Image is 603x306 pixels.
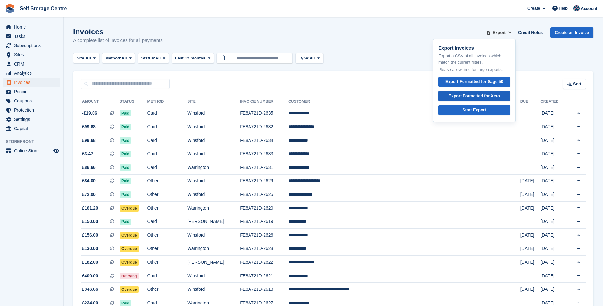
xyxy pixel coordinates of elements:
[120,178,131,184] span: Paid
[240,147,288,161] td: FE8A721D-2633
[187,120,240,134] td: Winsford
[3,41,60,50] a: menu
[240,134,288,147] td: FE8A721D-2634
[187,283,240,296] td: Winsford
[295,53,323,64] button: Type: All
[120,219,131,225] span: Paid
[14,96,52,105] span: Coupons
[147,256,187,269] td: Other
[520,283,541,296] td: [DATE]
[147,161,187,175] td: Card
[147,107,187,120] td: Card
[73,53,99,64] button: Site: All
[102,53,135,64] button: Method: All
[120,97,147,107] th: Status
[3,69,60,78] a: menu
[288,97,520,107] th: Customer
[14,50,52,59] span: Sites
[520,242,541,256] td: [DATE]
[14,146,52,155] span: Online Store
[310,55,315,61] span: All
[438,66,510,73] p: Please allow time for large exports.
[3,96,60,105] a: menu
[175,55,205,61] span: Last 12 months
[240,201,288,215] td: FE8A721D-2620
[485,27,513,38] button: Export
[240,242,288,256] td: FE8A721D-2628
[540,201,566,215] td: [DATE]
[3,115,60,124] a: menu
[573,5,580,11] img: Clair Cole
[14,69,52,78] span: Analytics
[540,161,566,175] td: [DATE]
[120,164,131,171] span: Paid
[187,97,240,107] th: Site
[147,147,187,161] td: Card
[147,283,187,296] td: Other
[540,188,566,202] td: [DATE]
[82,137,96,144] span: £99.68
[120,110,131,116] span: Paid
[120,246,139,252] span: Overdue
[120,151,131,157] span: Paid
[240,120,288,134] td: FE8A721D-2632
[172,53,214,64] button: Last 12 months
[559,5,568,11] span: Help
[120,259,139,266] span: Overdue
[240,107,288,120] td: FE8A721D-2635
[82,273,98,279] span: £400.00
[187,161,240,175] td: Warrington
[240,97,288,107] th: Invoice Number
[120,191,131,198] span: Paid
[138,53,169,64] button: Status: All
[14,32,52,41] span: Tasks
[147,188,187,202] td: Other
[3,87,60,96] a: menu
[147,201,187,215] td: Other
[120,232,139,239] span: Overdue
[14,115,52,124] span: Settings
[120,124,131,130] span: Paid
[147,269,187,283] td: Card
[540,215,566,229] td: [DATE]
[86,55,91,61] span: All
[81,97,120,107] th: Amount
[120,205,139,212] span: Overdue
[3,106,60,115] a: menu
[438,53,510,65] p: Export a CSV of all Invoices which match the current filters.
[527,5,540,11] span: Create
[540,242,566,256] td: [DATE]
[3,23,60,31] a: menu
[147,134,187,147] td: Card
[540,97,566,107] th: Created
[6,138,63,145] span: Storefront
[520,229,541,242] td: [DATE]
[540,107,566,120] td: [DATE]
[540,269,566,283] td: [DATE]
[82,286,98,293] span: £346.66
[147,174,187,188] td: Other
[187,242,240,256] td: Warrington
[520,188,541,202] td: [DATE]
[187,256,240,269] td: [PERSON_NAME]
[573,81,581,87] span: Sort
[240,215,288,229] td: FE8A721D-2619
[3,146,60,155] a: menu
[187,107,240,120] td: Winsford
[240,188,288,202] td: FE8A721D-2625
[520,97,541,107] th: Due
[581,5,597,12] span: Account
[82,177,96,184] span: £84.00
[82,150,93,157] span: £3.47
[438,77,510,87] a: Export Formatted for Sage 50
[240,174,288,188] td: FE8A721D-2629
[187,215,240,229] td: [PERSON_NAME]
[240,161,288,175] td: FE8A721D-2631
[73,37,163,44] p: A complete list of invoices for all payments
[147,215,187,229] td: Card
[540,120,566,134] td: [DATE]
[14,78,52,87] span: Invoices
[82,232,98,239] span: £156.00
[493,30,506,36] span: Export
[187,201,240,215] td: Warrington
